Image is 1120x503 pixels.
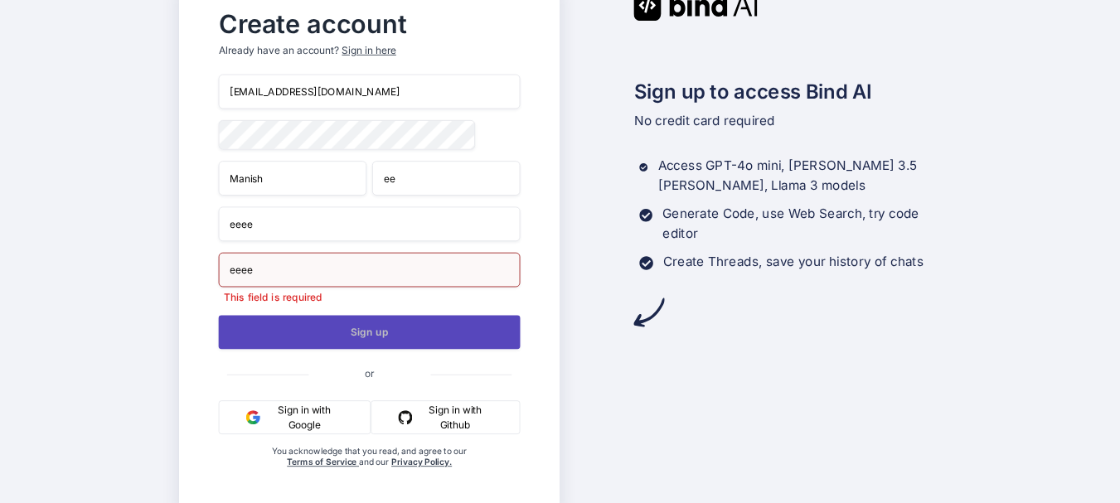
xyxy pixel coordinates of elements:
span: or [308,356,430,391]
img: arrow [634,297,665,327]
button: Sign in with Github [371,400,521,434]
p: Create Threads, save your history of chats [663,252,924,272]
p: No credit card required [634,111,941,131]
input: Your company name [219,206,521,241]
button: Sign in with Google [219,400,371,434]
input: Last Name [372,161,521,196]
div: Sign in here [342,43,396,57]
h2: Sign up to access Bind AI [634,77,941,107]
a: Terms of Service [287,457,359,467]
img: github [398,410,412,424]
p: This field is required [219,290,521,304]
button: Sign up [219,315,521,349]
div: You acknowledge that you read, and agree to our and our [269,446,470,502]
input: First Name [219,161,367,196]
a: Privacy Policy. [391,457,452,467]
h2: Create account [219,12,521,35]
p: Generate Code, use Web Search, try code editor [662,204,940,244]
input: Email [219,75,521,109]
p: Already have an account? [219,43,521,57]
p: Access GPT-4o mini, [PERSON_NAME] 3.5 [PERSON_NAME], Llama 3 models [658,156,941,196]
input: Company website [219,253,521,288]
img: google [246,410,260,424]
